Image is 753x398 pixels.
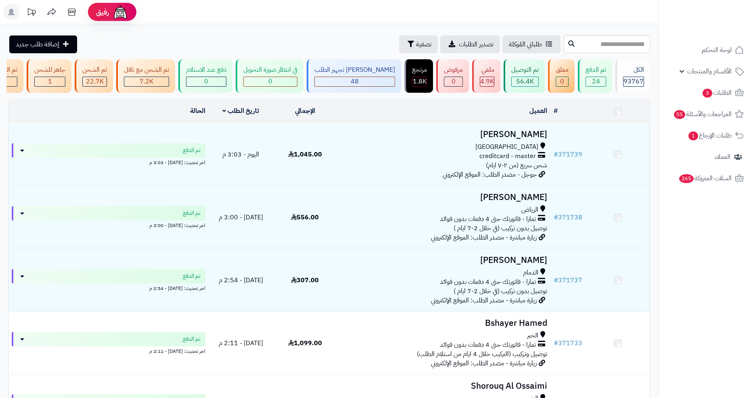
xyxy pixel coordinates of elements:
span: 7.2K [140,77,153,86]
div: مرفوض [444,65,463,75]
span: جوجل - مصدر الطلب: الموقع الإلكتروني [443,170,537,179]
a: العميل [529,106,547,116]
span: 0 [452,77,456,86]
button: تصفية [399,35,438,53]
a: دفع عند الاستلام 0 [177,59,234,93]
span: 3 [703,89,712,98]
span: تصدير الطلبات [459,40,494,49]
span: 24 [592,77,600,86]
div: 48 [315,77,395,86]
div: 4948 [480,77,494,86]
span: # [554,150,558,159]
a: طلبات الإرجاع1 [663,126,748,145]
div: 0 [186,77,226,86]
span: 556.00 [291,213,319,222]
div: 1 [35,77,65,86]
div: اخر تحديث: [DATE] - 3:00 م [12,221,205,229]
span: # [554,275,558,285]
a: الطلبات3 [663,83,748,102]
a: لوحة التحكم [663,40,748,60]
span: [DATE] - 2:11 م [219,338,263,348]
div: تم الشحن [82,65,107,75]
a: مرتجع 1.8K [403,59,435,93]
div: الكل [623,65,644,75]
h3: Bshayer Hamed [340,319,547,328]
div: اخر تحديث: [DATE] - 2:11 م [12,346,205,355]
div: اخر تحديث: [DATE] - 2:54 م [12,283,205,292]
span: 0 [204,77,208,86]
div: مرتجع [412,65,427,75]
a: #371738 [554,213,582,222]
span: تمارا - فاتورتك حتى 4 دفعات بدون فوائد [440,340,536,350]
span: طلباتي المُوكلة [509,40,542,49]
span: إضافة طلب جديد [16,40,59,49]
span: لوحة التحكم [702,44,732,56]
a: السلات المتروكة265 [663,169,748,188]
div: تم الشحن مع ناقل [124,65,169,75]
span: تم الدفع [183,146,201,154]
span: زيارة مباشرة - مصدر الطلب: الموقع الإلكتروني [431,358,537,368]
a: طلباتي المُوكلة [502,35,561,53]
span: تصفية [416,40,431,49]
a: تم التوصيل 56.4K [502,59,546,93]
span: 1,099.00 [288,338,322,348]
span: 0 [268,77,272,86]
span: زيارة مباشرة - مصدر الطلب: الموقع الإلكتروني [431,233,537,242]
div: 0 [444,77,462,86]
span: [DATE] - 3:00 م [219,213,263,222]
a: تاريخ الطلب [222,106,259,116]
a: معلق 0 [546,59,576,93]
span: اليوم - 3:03 م [222,150,259,159]
span: 48 [351,77,359,86]
span: تم الدفع [183,335,201,343]
a: الكل93767 [614,59,652,93]
div: ملغي [480,65,494,75]
span: الطلبات [702,87,732,98]
a: #371739 [554,150,582,159]
span: توصيل بدون تركيب (في خلال 2-7 ايام ) [454,286,547,296]
h3: [PERSON_NAME] [340,130,547,139]
span: السلات المتروكة [678,173,732,184]
div: تم الدفع [586,65,606,75]
div: اخر تحديث: [DATE] - 3:03 م [12,158,205,166]
a: الحالة [190,106,205,116]
span: 307.00 [291,275,319,285]
span: تمارا - فاتورتك حتى 4 دفعات بدون فوائد [440,277,536,287]
a: الإجمالي [295,106,315,116]
div: 56351 [512,77,538,86]
div: 7223 [124,77,169,86]
img: logo-2.png [698,23,745,40]
span: المراجعات والأسئلة [673,108,732,120]
a: [PERSON_NAME] تجهيز الطلب 48 [305,59,403,93]
h3: [PERSON_NAME] [340,256,547,265]
a: تم الشحن مع ناقل 7.2K [115,59,177,93]
div: دفع عند الاستلام [186,65,226,75]
span: العملاء [715,151,730,163]
a: ملغي 4.9K [471,59,502,93]
span: الرياض [521,205,538,215]
a: # [554,106,558,116]
a: #371733 [554,338,582,348]
div: في انتظار صورة التحويل [243,65,297,75]
span: 1,045.00 [288,150,322,159]
div: معلق [556,65,569,75]
span: 1.8K [413,77,427,86]
a: إضافة طلب جديد [9,35,77,53]
a: مرفوض 0 [435,59,471,93]
h3: [PERSON_NAME] [340,193,547,202]
span: # [554,213,558,222]
a: تحديثات المنصة [21,4,42,22]
div: 0 [556,77,568,86]
a: العملاء [663,147,748,167]
span: 1 [688,131,698,140]
h3: Shorouq Al Ossaimi [340,381,547,391]
span: 1 [48,77,52,86]
span: رفيق [96,7,109,17]
a: جاهز للشحن 1 [25,59,73,93]
span: الأقسام والمنتجات [687,66,732,77]
span: توصيل وتركيب (التركيب خلال 4 ايام من استلام الطلب) [417,349,547,359]
div: تم التوصيل [511,65,539,75]
span: تم الدفع [183,272,201,280]
span: creditcard - master [479,152,536,161]
span: 265 [679,174,694,183]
